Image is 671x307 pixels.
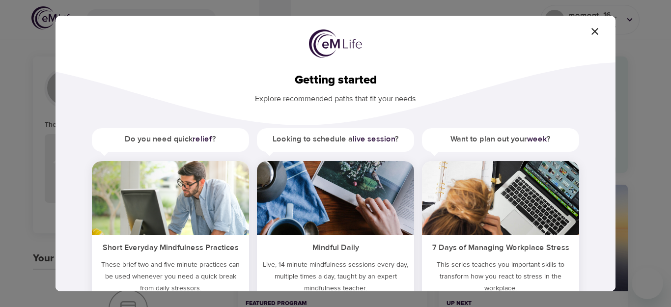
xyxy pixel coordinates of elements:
h5: 7 Days of Managing Workplace Stress [422,235,579,259]
p: Explore recommended paths that fit your needs [71,87,600,105]
img: ims [92,161,249,235]
h5: Mindful Daily [257,235,414,259]
a: week [527,134,547,144]
h5: Short Everyday Mindfulness Practices [92,235,249,259]
h5: Do you need quick ? [92,128,249,150]
h5: Looking to schedule a ? [257,128,414,150]
img: ims [422,161,579,235]
h5: These brief two and five-minute practices can be used whenever you need a quick break from daily ... [92,259,249,298]
p: Live, 14-minute mindfulness sessions every day, multiple times a day, taught by an expert mindful... [257,259,414,298]
h5: Want to plan out your ? [422,128,579,150]
a: live session [353,134,395,144]
h2: Getting started [71,73,600,87]
a: relief [193,134,212,144]
img: logo [309,29,362,58]
p: This series teaches you important skills to transform how you react to stress in the workplace. [422,259,579,298]
img: ims [257,161,414,235]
